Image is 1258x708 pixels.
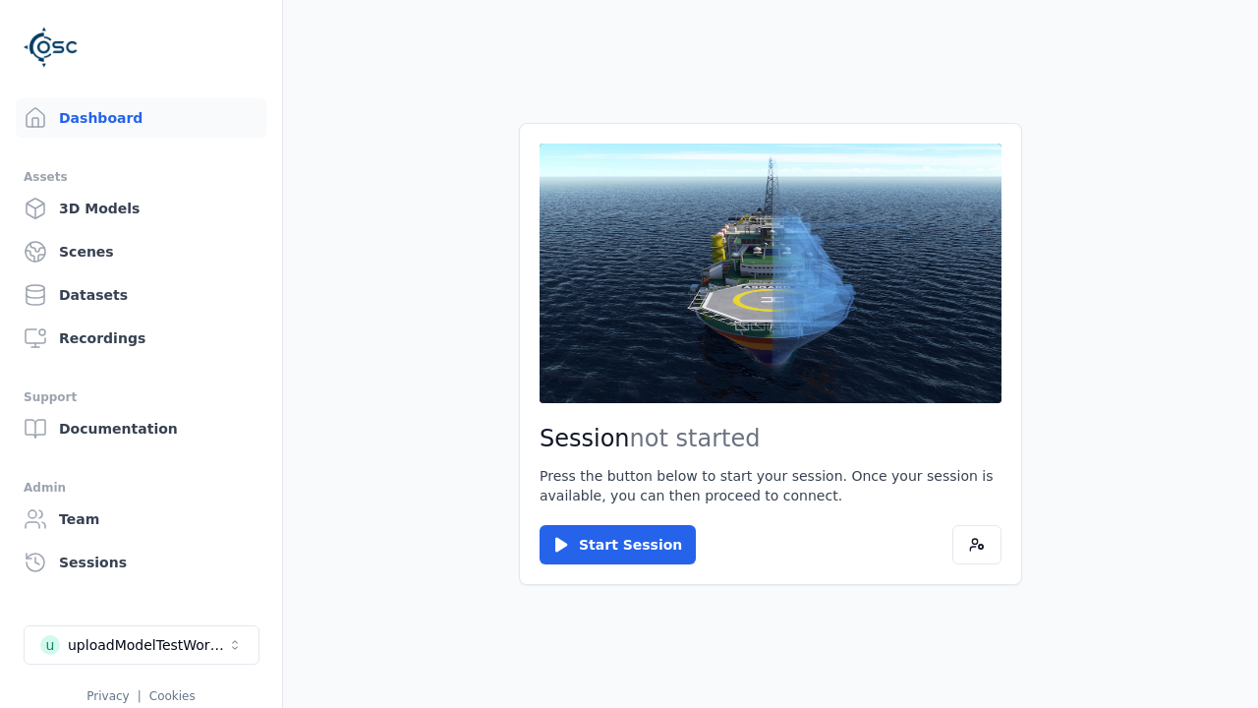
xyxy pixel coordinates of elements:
a: Cookies [149,689,196,703]
a: 3D Models [16,189,266,228]
div: uploadModelTestWorkspace [68,635,227,655]
p: Press the button below to start your session. Once your session is available, you can then procee... [540,466,1001,505]
a: Datasets [16,275,266,315]
div: Admin [24,476,258,500]
a: Scenes [16,232,266,271]
div: u [40,635,60,655]
h2: Session [540,423,1001,454]
button: Start Session [540,525,696,564]
a: Privacy [86,689,129,703]
a: Recordings [16,319,266,358]
button: Select a workspace [24,625,259,665]
a: Dashboard [16,98,266,138]
div: Assets [24,165,258,189]
a: Sessions [16,543,266,582]
img: Logo [24,20,79,75]
span: not started [630,425,761,452]
a: Documentation [16,409,266,448]
div: Support [24,385,258,409]
span: | [138,689,142,703]
a: Team [16,500,266,539]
